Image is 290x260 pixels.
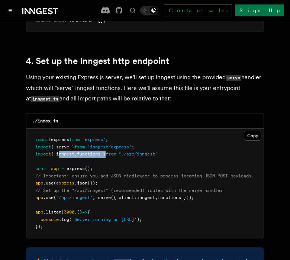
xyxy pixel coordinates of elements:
[35,180,43,186] span: app
[226,75,241,81] code: serve
[95,18,98,23] span: =
[111,195,134,200] span: ({ client
[98,18,106,23] span: [];
[35,144,51,150] span: import
[74,209,77,215] span: ,
[69,137,80,142] span: from
[235,4,284,16] a: Sign Up
[56,180,74,186] span: express
[67,166,85,171] span: express
[51,151,74,157] span: { inngest
[56,195,93,200] span: "/api/inngest"
[43,180,54,186] span: .use
[164,4,232,16] a: Contact sales
[32,118,58,123] code: ./index.ts
[137,217,142,222] span: );
[158,195,194,200] span: functions }));
[82,209,87,215] span: =>
[137,195,155,200] span: inngest
[82,137,106,142] span: "express"
[69,217,72,222] span: (
[51,144,74,150] span: { serve }
[85,166,93,171] span: ();
[74,151,77,157] span: ,
[31,96,59,102] code: inngest.ts
[128,6,137,15] button: Find something...
[87,144,132,150] span: "inngest/express"
[244,131,261,141] button: Copy
[35,151,51,157] span: import
[6,6,15,15] button: Toggle navigation
[74,144,85,150] span: from
[61,166,64,171] span: =
[26,56,169,66] a: 4. Set up the Inngest http endpoint
[87,209,90,215] span: {
[41,217,59,222] span: console
[64,209,74,215] span: 3000
[72,217,137,222] span: 'Server running on [URL]'
[43,195,54,200] span: .use
[106,137,108,142] span: ;
[54,195,56,200] span: (
[155,195,158,200] span: ,
[35,195,43,200] span: app
[93,195,95,200] span: ,
[77,209,82,215] span: ()
[74,180,87,186] span: .json
[26,72,264,104] p: Using your existing Express.js server, we'll set up Inngest using the provided handler which will...
[43,209,61,215] span: .listen
[132,144,134,150] span: ;
[140,6,158,15] button: Toggle dark mode
[51,166,59,171] span: app
[35,209,43,215] span: app
[35,137,51,142] span: import
[54,18,67,23] span: const
[59,217,69,222] span: .log
[35,18,51,23] span: export
[98,195,111,200] span: serve
[106,151,116,157] span: from
[35,224,43,229] span: });
[54,180,56,186] span: (
[35,173,254,179] span: // Important: ensure you add JSON middleware to process incoming JSON POST payloads.
[87,180,98,186] span: ());
[51,137,69,142] span: express
[69,18,93,23] span: functions
[134,195,137,200] span: :
[35,188,223,193] span: // Set up the "/api/inngest" (recommended) routes with the serve handler
[61,209,64,215] span: (
[119,151,158,157] span: "./src/inngest"
[77,151,106,157] span: functions }
[35,166,48,171] span: const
